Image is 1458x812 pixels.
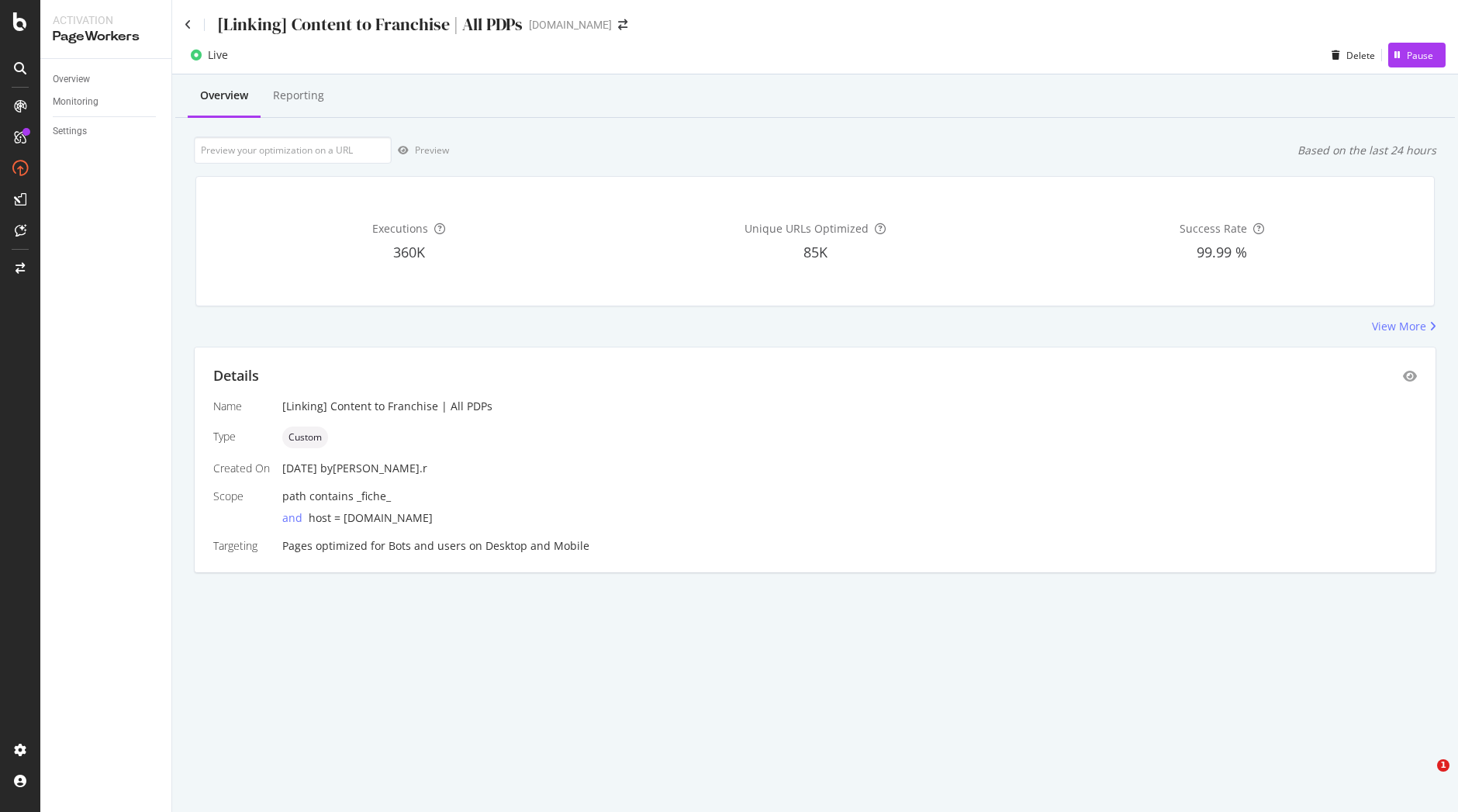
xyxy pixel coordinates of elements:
span: 360K [393,243,425,261]
div: [Linking] Content to Franchise | All PDPs [217,12,523,36]
div: arrow-right-arrow-left [618,19,627,30]
div: Reporting [273,88,324,103]
div: [DOMAIN_NAME] [529,17,612,33]
div: Targeting [213,538,270,554]
div: Created On [213,461,270,476]
div: Delete [1346,49,1375,62]
div: Scope [213,489,270,504]
button: Delete [1325,43,1375,67]
span: Custom [288,433,322,442]
div: Preview [415,143,449,157]
div: eye [1403,370,1417,382]
div: neutral label [282,427,328,448]
div: Type [213,429,270,444]
span: host = [DOMAIN_NAME] [309,510,433,525]
div: Name [213,399,270,414]
div: Based on the last 24 hours [1297,143,1436,158]
span: Success Rate [1180,221,1247,236]
button: Preview [392,138,449,163]
div: Activation [53,12,159,28]
div: PageWorkers [53,28,159,46]
span: path contains _fiche_ [282,489,391,503]
div: Overview [53,71,90,88]
button: Pause [1388,43,1446,67]
div: Desktop and Mobile [485,538,589,554]
div: Live [208,47,228,63]
div: Settings [53,123,87,140]
span: Unique URLs Optimized [745,221,869,236]
iframe: Intercom live chat [1405,759,1442,796]
a: Settings [53,123,161,140]
div: Monitoring [53,94,98,110]
div: Overview [200,88,248,103]
div: [Linking] Content to Franchise | All PDPs [282,399,1417,414]
span: 85K [803,243,827,261]
div: Pause [1407,49,1433,62]
a: Click to go back [185,19,192,30]
span: Executions [372,221,428,236]
a: View More [1372,319,1436,334]
div: and [282,510,309,526]
div: Bots and users [389,538,466,554]
input: Preview your optimization on a URL [194,136,392,164]
div: by [PERSON_NAME].r [320,461,427,476]
div: Details [213,366,259,386]
div: View More [1372,319,1426,334]
div: [DATE] [282,461,1417,476]
div: Pages optimized for on [282,538,1417,554]
span: 1 [1437,759,1449,772]
a: Monitoring [53,94,161,110]
span: 99.99 % [1197,243,1247,261]
a: Overview [53,71,161,88]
